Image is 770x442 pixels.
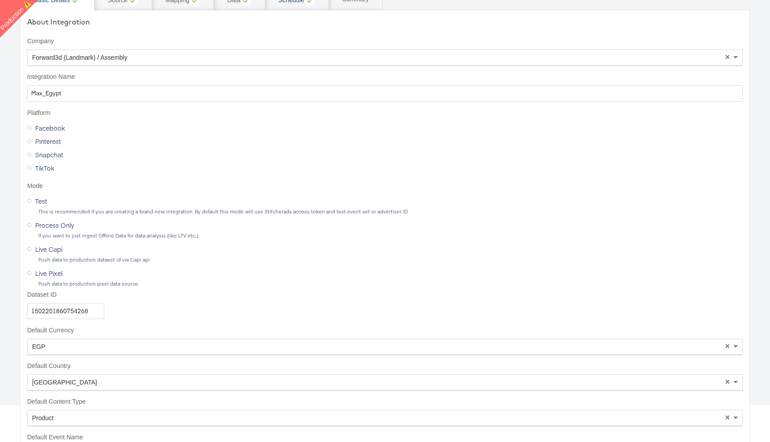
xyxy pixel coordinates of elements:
label: Integration Name [27,73,743,82]
span: TikTok [35,164,54,172]
div: Push data to production dataset id via Capi api [38,257,743,263]
span: Live Pixel [35,269,62,278]
span: EGP [32,343,45,350]
span: Clear value [724,339,731,354]
span: × [725,53,730,61]
span: Snapchat [35,150,63,159]
span: Clear value [724,410,731,426]
span: Facebook [35,123,65,132]
label: Default Currency [27,326,743,335]
span: Clear value [724,50,731,65]
input: Integration Name [27,85,743,102]
span: Test [35,196,47,205]
span: Process Only [35,221,74,229]
span: [GEOGRAPHIC_DATA] [32,379,97,386]
span: × [725,413,730,422]
label: Mode [27,182,743,191]
label: Dataset ID [27,291,104,299]
span: Live Capi [35,245,62,254]
label: Platform [27,109,743,118]
label: Default Country [27,362,743,371]
span: Pinterest [35,137,61,146]
div: About Integration [27,17,743,27]
span: × [725,378,730,386]
div: This is recommended if you are creating a brand new integration. By default this mode will use St... [38,209,743,215]
span: Forward3d (Landmark) / Assembly [32,54,127,61]
div: Push data to production pixel data source [38,281,743,287]
div: If you want to just ingest Offline Data for data analysis (like LTV etc.,) [38,233,743,239]
label: Company [27,37,743,46]
span: Clear value [724,375,731,390]
label: Default Event Name [27,433,743,442]
label: Default Content Type [27,397,743,406]
span: Product [32,414,53,422]
span: × [725,342,730,350]
input: Dataset ID [27,303,104,319]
